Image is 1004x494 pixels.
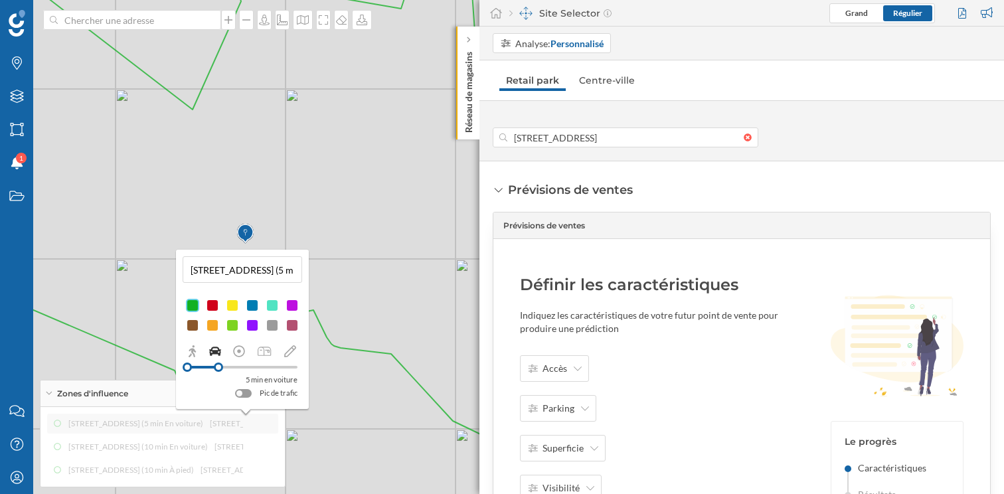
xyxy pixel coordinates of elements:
span: Zones d'influence [57,388,128,400]
a: Centre-ville [572,70,641,91]
img: Marker [237,220,254,247]
div: Analyse: [515,37,604,50]
span: Support [28,9,76,21]
li: Caractéristiques [845,461,950,475]
span: Régulier [893,8,922,18]
div: Prévisions de ventes [508,181,633,199]
img: Logo Geoblink [9,10,25,37]
span: Parking [543,402,574,415]
strong: Personnalisé [550,38,604,49]
div: Site Selector [509,7,612,20]
a: Retail park [499,70,566,91]
span: Superficie [543,442,584,455]
p: 5 min en voiture [246,373,297,386]
div: Le progrès [845,435,950,448]
span: Accès [543,362,567,375]
p: Réseau de magasins [462,46,475,133]
p: Indiquez les caractéristiques de votre futur point de vente pour produire une prédiction [520,309,797,335]
div: Prévisions de ventes [503,220,585,232]
span: 1 [19,151,23,165]
label: Pic de trafic [260,386,297,400]
span: Grand [845,8,868,18]
img: dashboards-manager.svg [519,7,533,20]
h2: Définir les caractéristiques [520,274,797,295]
